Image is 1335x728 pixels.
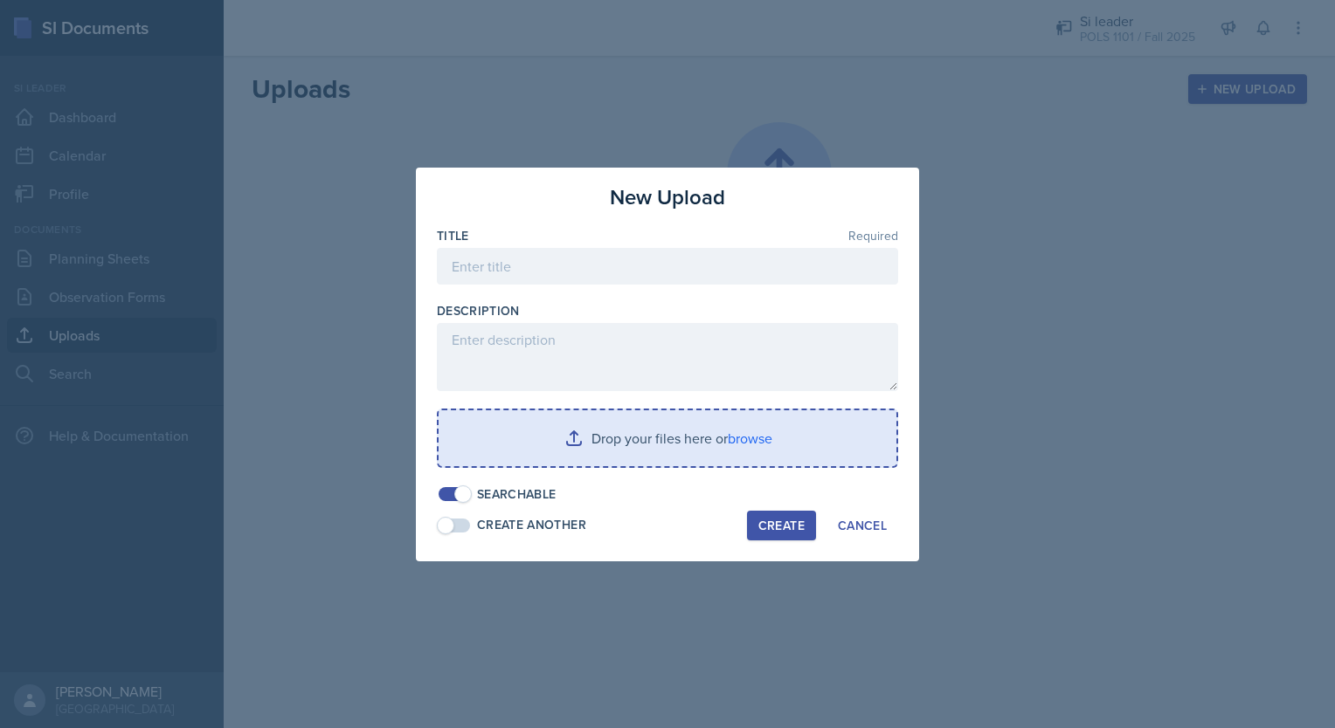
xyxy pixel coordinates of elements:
input: Enter title [437,248,898,285]
div: Create [758,519,805,532]
button: Create [747,511,816,540]
span: Required [848,230,898,242]
h3: New Upload [610,182,725,213]
label: Description [437,302,520,319]
button: Cancel [827,511,898,540]
div: Cancel [838,519,887,532]
label: Title [437,227,469,244]
div: Searchable [477,485,557,504]
div: Create Another [477,516,586,534]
